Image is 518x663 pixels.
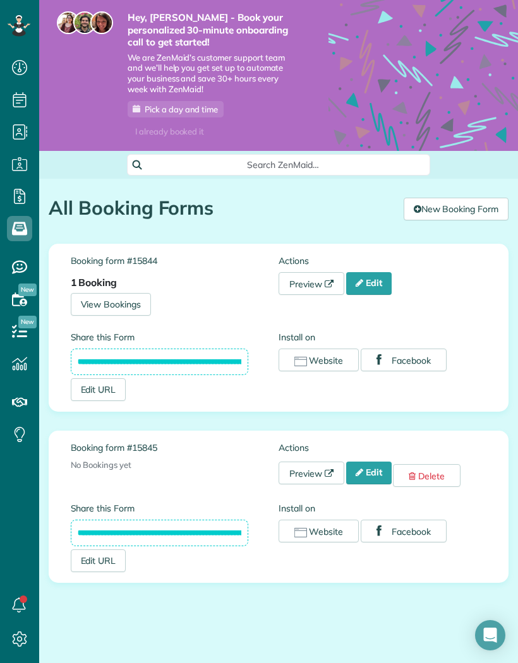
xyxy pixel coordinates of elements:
[71,331,249,343] label: Share this Form
[71,293,152,316] a: View Bookings
[18,284,37,296] span: New
[71,276,117,289] strong: 1 Booking
[475,620,505,650] div: Open Intercom Messenger
[279,349,359,371] button: Website
[279,331,487,343] label: Install on
[90,11,113,34] img: michelle-19f622bdf1676172e81f8f8fba1fb50e276960ebfe0243fe18214015130c80e4.jpg
[73,11,96,34] img: jorge-587dff0eeaa6aab1f244e6dc62b8924c3b6ad411094392a53c71c6c4a576187d.jpg
[279,502,487,515] label: Install on
[279,462,344,484] a: Preview
[128,11,291,49] strong: Hey, [PERSON_NAME] - Book your personalized 30-minute onboarding call to get started!
[57,11,80,34] img: maria-72a9807cf96188c08ef61303f053569d2e2a8a1cde33d635c8a3ac13582a053d.jpg
[361,520,447,542] button: Facebook
[279,272,344,295] a: Preview
[393,464,461,487] a: Delete
[361,349,447,371] button: Facebook
[128,124,212,140] div: I already booked it
[71,549,126,572] a: Edit URL
[279,254,487,267] label: Actions
[128,52,291,95] span: We are ZenMaid’s customer support team and we’ll help you get set up to automate your business an...
[71,441,279,454] label: Booking form #15845
[279,520,359,542] button: Website
[49,198,394,218] h1: All Booking Forms
[145,104,218,114] span: Pick a day and time
[346,462,392,484] a: Edit
[346,272,392,295] a: Edit
[404,198,509,220] a: New Booking Form
[18,316,37,328] span: New
[71,378,126,401] a: Edit URL
[71,254,279,267] label: Booking form #15844
[71,460,131,470] span: No Bookings yet
[71,502,249,515] label: Share this Form
[128,101,224,117] a: Pick a day and time
[279,441,487,454] label: Actions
